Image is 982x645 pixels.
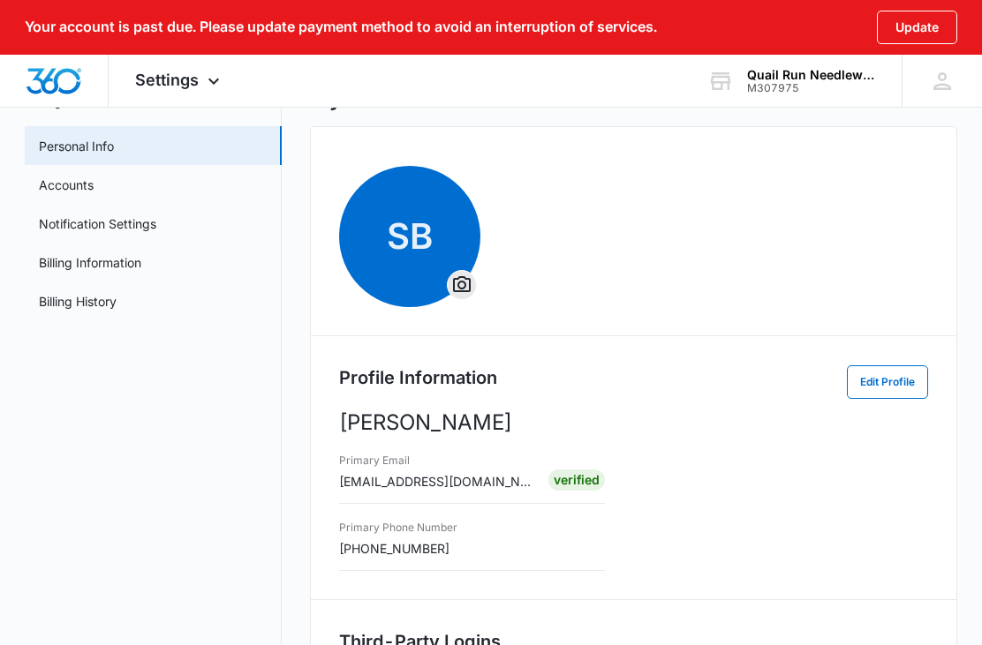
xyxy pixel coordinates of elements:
div: account name [747,68,876,82]
p: [PERSON_NAME] [339,408,928,439]
span: [EMAIL_ADDRESS][DOMAIN_NAME] [339,475,552,490]
div: Verified [548,470,605,491]
button: Update [877,11,957,44]
div: Settings [109,55,251,107]
a: Billing Information [39,254,141,273]
a: Notification Settings [39,215,156,234]
h3: Primary Phone Number [339,521,457,536]
a: Accounts [39,176,94,195]
div: account id [747,82,876,94]
p: Your account is past due. Please update payment method to avoid an interruption of services. [25,19,657,35]
h3: Primary Email [339,454,537,469]
button: Edit Profile [847,366,928,400]
span: SB [339,167,480,308]
a: Billing History [39,293,117,311]
h2: Profile Information [339,365,497,392]
span: Settings [135,71,199,89]
span: SBOverflow Menu [339,167,480,308]
button: Overflow Menu [448,272,476,300]
a: Personal Info [39,138,114,156]
div: [PHONE_NUMBER] [339,517,457,559]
